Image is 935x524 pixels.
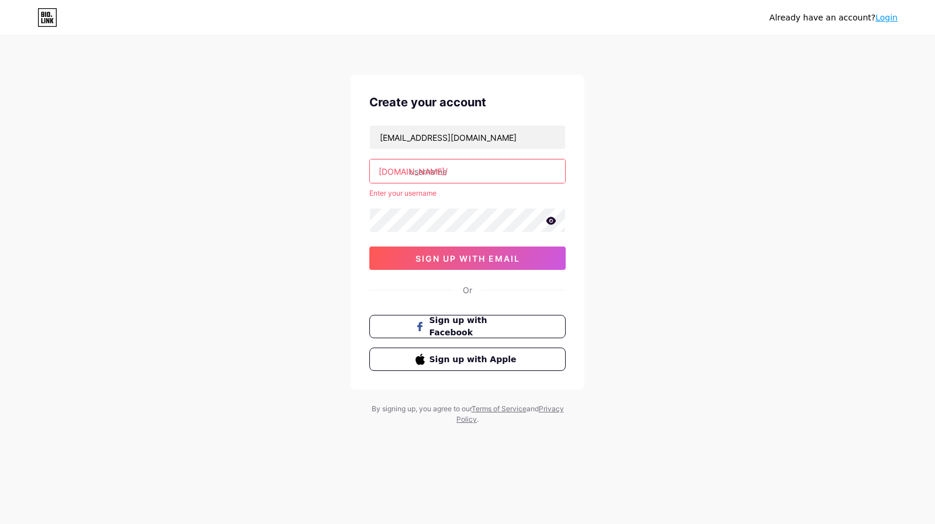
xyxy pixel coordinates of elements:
[369,348,566,371] button: Sign up with Apple
[368,404,567,425] div: By signing up, you agree to our and .
[379,165,448,178] div: [DOMAIN_NAME]/
[369,93,566,111] div: Create your account
[875,13,898,22] a: Login
[472,404,527,413] a: Terms of Service
[370,126,565,149] input: Email
[369,188,566,199] div: Enter your username
[415,254,520,263] span: sign up with email
[370,159,565,183] input: username
[770,12,898,24] div: Already have an account?
[369,315,566,338] button: Sign up with Facebook
[430,353,520,366] span: Sign up with Apple
[369,247,566,270] button: sign up with email
[430,314,520,339] span: Sign up with Facebook
[463,284,472,296] div: Or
